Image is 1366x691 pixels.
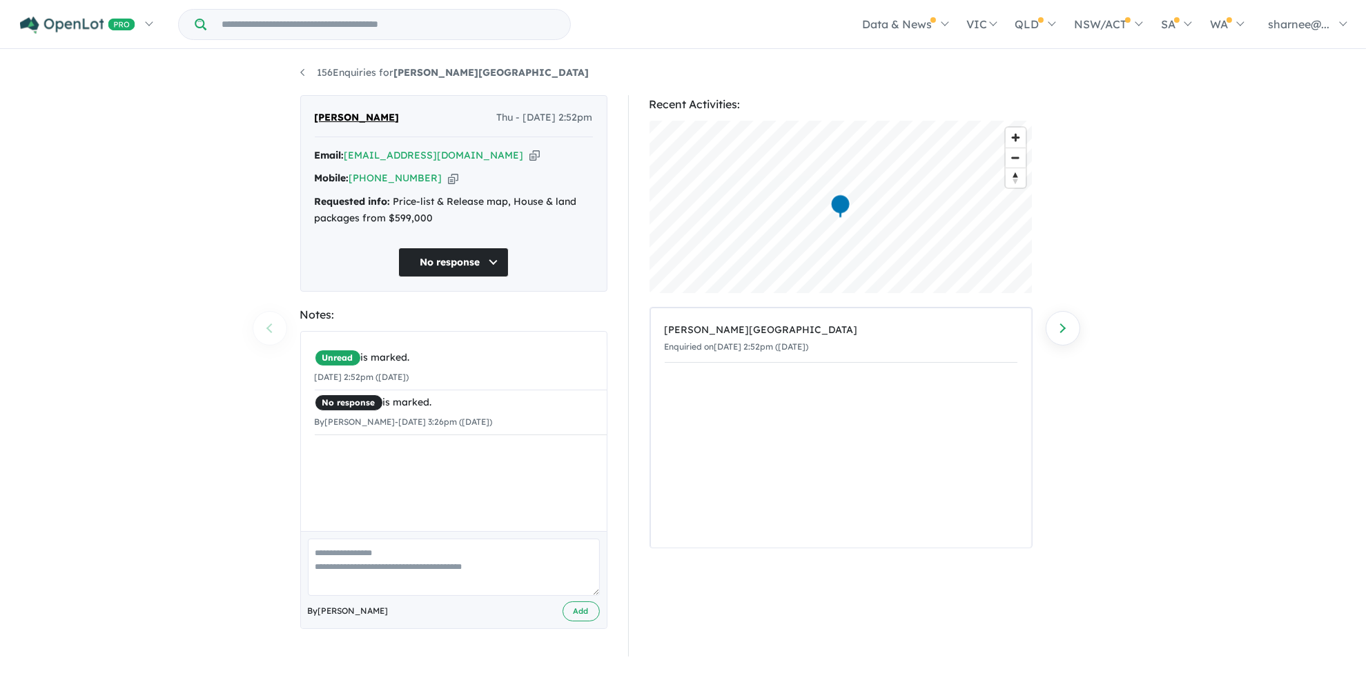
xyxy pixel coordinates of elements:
[1006,148,1026,168] button: Zoom out
[563,601,600,621] button: Add
[300,66,589,79] a: 156Enquiries for[PERSON_NAME][GEOGRAPHIC_DATA]
[1268,17,1329,31] span: sharnee@...
[315,194,593,227] div: Price-list & Release map, House & land packages from $599,000
[315,372,409,382] small: [DATE] 2:52pm ([DATE])
[398,248,509,277] button: No response
[308,604,389,618] span: By [PERSON_NAME]
[344,149,524,161] a: [EMAIL_ADDRESS][DOMAIN_NAME]
[349,172,442,184] a: [PHONE_NUMBER]
[315,149,344,161] strong: Email:
[497,110,593,126] span: Thu - [DATE] 2:52pm
[448,171,458,186] button: Copy
[20,17,135,34] img: Openlot PRO Logo White
[1006,168,1026,188] button: Reset bearing to north
[665,322,1017,339] div: [PERSON_NAME][GEOGRAPHIC_DATA]
[394,66,589,79] strong: [PERSON_NAME][GEOGRAPHIC_DATA]
[1006,128,1026,148] button: Zoom in
[209,10,567,39] input: Try estate name, suburb, builder or developer
[650,121,1033,293] canvas: Map
[315,394,383,411] span: No response
[315,110,400,126] span: [PERSON_NAME]
[315,195,391,208] strong: Requested info:
[315,350,361,366] span: Unread
[529,148,540,163] button: Copy
[665,341,809,352] small: Enquiried on [DATE] 2:52pm ([DATE])
[315,417,493,427] small: By [PERSON_NAME] - [DATE] 3:26pm ([DATE])
[315,172,349,184] strong: Mobile:
[665,315,1017,363] a: [PERSON_NAME][GEOGRAPHIC_DATA]Enquiried on[DATE] 2:52pm ([DATE])
[315,350,608,366] div: is marked.
[300,306,607,324] div: Notes:
[315,394,608,411] div: is marked.
[650,95,1033,114] div: Recent Activities:
[830,194,850,219] div: Map marker
[300,65,1066,81] nav: breadcrumb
